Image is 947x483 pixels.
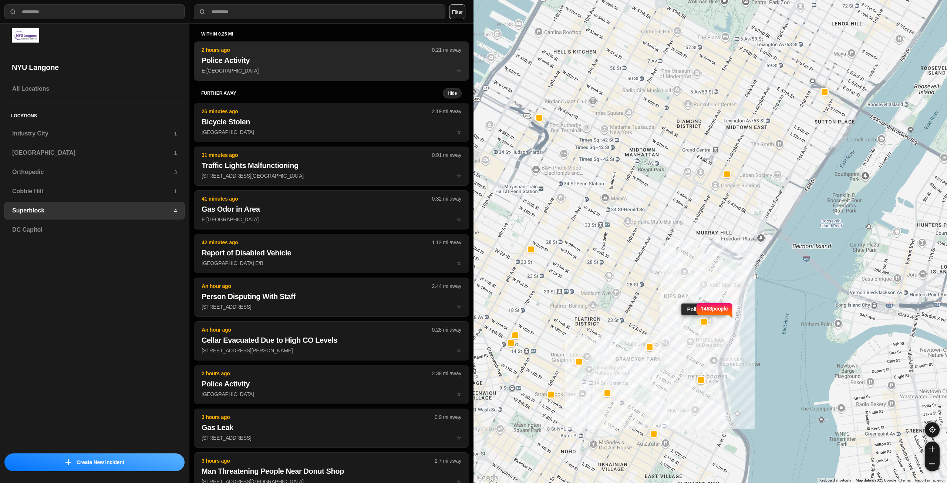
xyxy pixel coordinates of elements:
button: Keyboard shortcuts [819,478,851,483]
a: 41 minutes ago0.32 mi awayGas Odor in AreaE [GEOGRAPHIC_DATA]star [194,216,469,222]
p: An hour ago [202,326,432,333]
h2: NYU Langone [12,62,177,73]
a: 25 minutes ago2.19 mi awayBicycle Stolen[GEOGRAPHIC_DATA]star [194,129,469,135]
h2: Report of Disabled Vehicle [202,248,461,258]
span: star [456,217,461,222]
a: All Locations [4,80,185,98]
h2: Man Threatening People Near Donut Shop [202,466,461,476]
p: 2 hours ago [202,370,432,377]
a: 31 minutes ago0.91 mi awayTraffic Lights Malfunctioning[STREET_ADDRESS][GEOGRAPHIC_DATA]star [194,172,469,179]
p: 1.12 mi away [432,239,461,246]
p: 0.21 mi away [432,46,461,54]
img: icon [65,459,71,465]
h2: Traffic Lights Malfunctioning [202,160,461,171]
p: 2.38 mi away [432,370,461,377]
a: Terms (opens in new tab) [900,478,911,482]
h2: Person Disputing With Staff [202,291,461,302]
p: 2.44 mi away [432,282,461,290]
h3: Orthopedic [12,168,174,177]
span: star [456,129,461,135]
p: Create New Incident [77,459,124,466]
p: 1 [174,149,177,157]
a: Report a map error [915,478,945,482]
h2: Gas Leak [202,422,461,433]
a: 2 hours ago0.21 mi awayPolice ActivityE [GEOGRAPHIC_DATA]star [194,67,469,74]
h2: Cellar Evacuated Due to High CO Levels [202,335,461,345]
img: zoom-out [929,461,935,467]
p: 1453 people [701,305,728,321]
a: Orthopedic3 [4,163,185,181]
button: recenter [925,422,940,437]
h3: Cobble Hill [12,187,174,196]
p: E [GEOGRAPHIC_DATA] [202,216,461,223]
button: 2 hours ago2.38 mi awayPolice Activity[GEOGRAPHIC_DATA]star [194,365,469,404]
p: 3 [174,168,177,176]
h2: Gas Odor in Area [202,204,461,214]
p: [STREET_ADDRESS] [202,434,461,442]
h2: Police Activity [202,379,461,389]
p: [GEOGRAPHIC_DATA] [202,128,461,136]
a: Open this area in Google Maps (opens a new window) [475,473,500,483]
p: 0.9 mi away [435,413,461,421]
p: [STREET_ADDRESS][PERSON_NAME] [202,347,461,354]
img: search [199,8,206,16]
span: star [456,304,461,310]
p: 0.91 mi away [432,151,461,159]
button: 3 hours ago0.9 mi awayGas Leak[STREET_ADDRESS]star [194,409,469,448]
span: star [456,348,461,353]
a: DC Capitol [4,221,185,239]
a: [GEOGRAPHIC_DATA]1 [4,144,185,162]
p: [GEOGRAPHIC_DATA] [202,390,461,398]
button: zoom-in [925,442,940,456]
p: 3 hours ago [202,413,435,421]
h3: Superblock [12,206,174,215]
button: iconCreate New Incident [4,453,185,471]
p: 2.19 mi away [432,108,461,115]
p: 31 minutes ago [202,151,432,159]
h3: All Locations [12,84,177,93]
a: Superblock4 [4,202,185,219]
p: 1 [174,188,177,195]
span: star [456,435,461,441]
p: E [GEOGRAPHIC_DATA] [202,67,461,74]
h3: DC Capitol [12,225,177,234]
p: 2 hours ago [202,46,432,54]
p: 42 minutes ago [202,239,432,246]
span: star [456,391,461,397]
div: Police Activity [681,303,727,315]
img: Google [475,473,500,483]
span: star [456,68,461,74]
p: 4 [174,207,177,214]
button: Police Activity [700,317,708,325]
small: Hide [448,90,457,96]
p: 41 minutes ago [202,195,432,202]
span: Map data ©2025 Google [856,478,896,482]
img: search [9,8,17,16]
p: 2.7 mi away [435,457,461,464]
img: notch [695,302,701,318]
a: An hour ago0.28 mi awayCellar Evacuated Due to High CO Levels[STREET_ADDRESS][PERSON_NAME]star [194,347,469,353]
p: 1 [174,130,177,137]
h2: Bicycle Stolen [202,117,461,127]
button: An hour ago0.28 mi awayCellar Evacuated Due to High CO Levels[STREET_ADDRESS][PERSON_NAME]star [194,321,469,360]
a: Cobble Hill1 [4,182,185,200]
h3: Industry City [12,129,174,138]
img: logo [12,28,39,43]
button: 31 minutes ago0.91 mi awayTraffic Lights Malfunctioning[STREET_ADDRESS][GEOGRAPHIC_DATA]star [194,147,469,186]
p: 0.28 mi away [432,326,461,333]
img: notch [728,302,734,318]
span: star [456,260,461,266]
button: 42 minutes ago1.12 mi awayReport of Disabled Vehicle[GEOGRAPHIC_DATA] E/Bstar [194,234,469,273]
button: 25 minutes ago2.19 mi awayBicycle Stolen[GEOGRAPHIC_DATA]star [194,103,469,142]
button: Hide [443,88,462,98]
p: 0.32 mi away [432,195,461,202]
a: 42 minutes ago1.12 mi awayReport of Disabled Vehicle[GEOGRAPHIC_DATA] E/Bstar [194,260,469,266]
button: zoom-out [925,456,940,471]
p: An hour ago [202,282,432,290]
p: 3 hours ago [202,457,435,464]
p: [STREET_ADDRESS][GEOGRAPHIC_DATA] [202,172,461,180]
a: Industry City1 [4,125,185,142]
p: [GEOGRAPHIC_DATA] E/B [202,259,461,267]
button: 41 minutes ago0.32 mi awayGas Odor in AreaE [GEOGRAPHIC_DATA]star [194,190,469,229]
img: zoom-in [929,446,935,452]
